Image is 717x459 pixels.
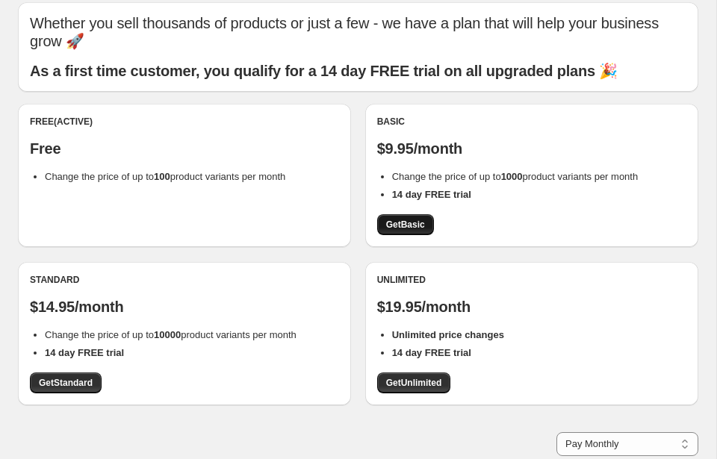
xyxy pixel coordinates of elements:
[45,171,285,182] span: Change the price of up to product variants per month
[154,171,170,182] b: 100
[377,214,434,235] a: GetBasic
[30,274,339,286] div: Standard
[30,140,339,157] p: Free
[154,329,181,340] b: 10000
[392,171,639,182] span: Change the price of up to product variants per month
[39,377,93,389] span: Get Standard
[45,347,124,358] b: 14 day FREE trial
[392,189,471,200] b: 14 day FREE trial
[377,116,686,128] div: Basic
[377,274,686,286] div: Unlimited
[30,372,102,393] a: GetStandard
[377,298,686,316] p: $19.95/month
[377,372,451,393] a: GetUnlimited
[501,171,523,182] b: 1000
[392,347,471,358] b: 14 day FREE trial
[30,298,339,316] p: $14.95/month
[392,329,504,340] b: Unlimited price changes
[377,140,686,157] p: $9.95/month
[386,377,442,389] span: Get Unlimited
[30,63,618,79] b: As a first time customer, you qualify for a 14 day FREE trial on all upgraded plans 🎉
[386,219,425,231] span: Get Basic
[45,329,297,340] span: Change the price of up to product variants per month
[30,14,686,50] p: Whether you sell thousands of products or just a few - we have a plan that will help your busines...
[30,116,339,128] div: Free (Active)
